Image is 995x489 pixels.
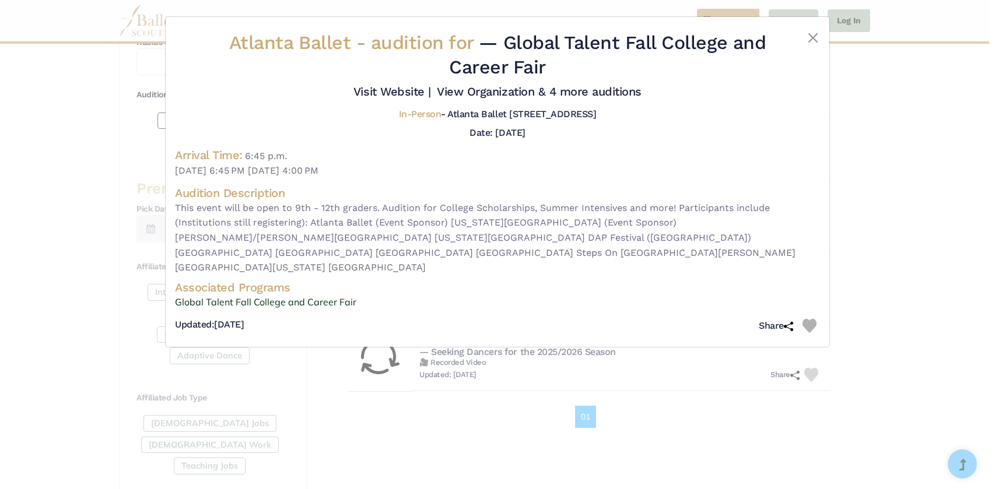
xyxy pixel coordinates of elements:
[175,280,820,295] h4: Associated Programs
[175,163,820,178] span: [DATE] 6:45 PM [DATE] 4:00 PM
[449,31,766,78] span: — Global Talent Fall College and Career Fair
[806,31,820,45] button: Close
[229,31,479,54] span: Atlanta Ballet -
[437,85,642,98] a: View Organization & 4 more auditions
[175,295,820,310] a: Global Talent Fall College and Career Fair
[759,320,793,332] h5: Share
[175,200,820,275] span: This event will be open to 9th - 12th graders. Audition for College Scholarships, Summer Intensiv...
[175,185,820,200] h4: Audition Description
[175,148,243,162] h4: Arrival Time:
[399,108,442,119] span: In-Person
[353,85,431,98] a: Visit Website |
[371,31,474,54] span: audition for
[399,108,597,121] h5: - Atlanta Ballet [STREET_ADDRESS]
[245,150,287,161] span: 6:45 p.m.
[470,127,525,138] h5: Date: [DATE]
[175,319,214,330] span: Updated:
[175,319,244,331] h5: [DATE]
